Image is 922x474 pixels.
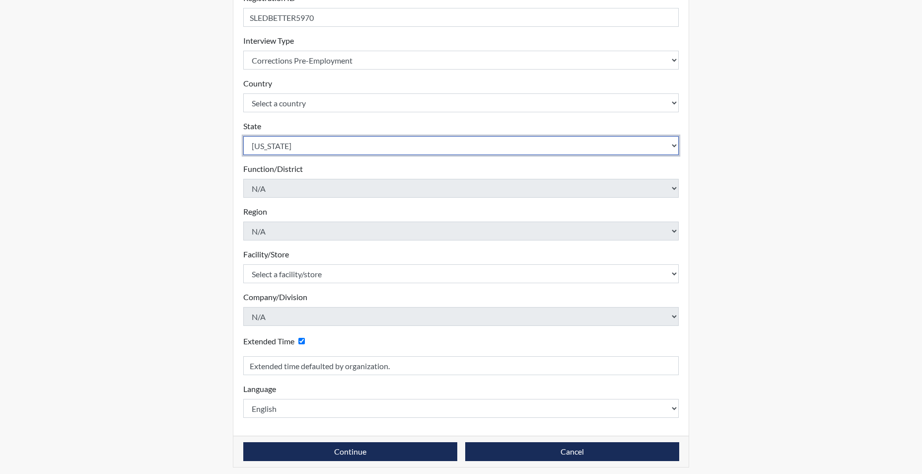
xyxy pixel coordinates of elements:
[243,291,307,303] label: Company/Division
[243,248,289,260] label: Facility/Store
[243,334,309,348] div: Checking this box will provide the interviewee with an accomodation of extra time to answer each ...
[243,78,272,89] label: Country
[243,120,261,132] label: State
[243,335,294,347] label: Extended Time
[243,356,679,375] input: Reason for Extension
[243,206,267,218] label: Region
[243,8,679,27] input: Insert a Registration ID, which needs to be a unique alphanumeric value for each interviewee
[465,442,679,461] button: Cancel
[243,442,457,461] button: Continue
[243,35,294,47] label: Interview Type
[243,383,276,395] label: Language
[243,163,303,175] label: Function/District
